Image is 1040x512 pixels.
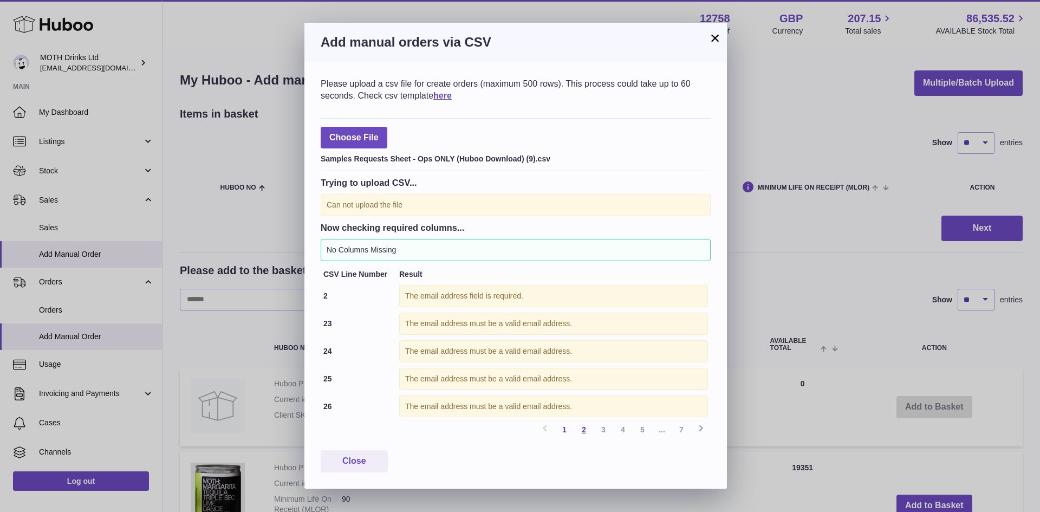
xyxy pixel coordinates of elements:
[594,420,613,439] a: 3
[652,420,672,439] span: ...
[342,456,366,465] span: Close
[321,267,396,282] th: CSV Line Number
[323,291,328,300] strong: 2
[708,31,721,44] button: ×
[323,374,332,383] strong: 25
[321,151,711,164] div: Samples Requests Sheet - Ops ONLY (Huboo Download) (9).csv
[321,78,711,101] div: Please upload a csv file for create orders (maximum 500 rows). This process could take up to 60 s...
[399,313,708,335] div: The email address must be a valid email address.
[323,402,332,411] strong: 26
[321,177,711,189] h3: Trying to upload CSV...
[399,285,708,307] div: The email address field is required.
[633,420,652,439] a: 5
[399,368,708,390] div: The email address must be a valid email address.
[321,34,711,51] h3: Add manual orders via CSV
[321,222,711,234] h3: Now checking required columns...
[321,239,711,261] div: No Columns Missing
[672,420,691,439] a: 7
[323,319,332,328] strong: 23
[399,396,708,418] div: The email address must be a valid email address.
[323,347,332,355] strong: 24
[399,340,708,362] div: The email address must be a valid email address.
[555,420,574,439] a: 1
[613,420,633,439] a: 4
[574,420,594,439] a: 2
[396,267,711,282] th: Result
[321,450,388,472] button: Close
[321,194,711,216] div: Can not upload the file
[321,127,387,149] span: Choose File
[433,91,452,100] a: here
